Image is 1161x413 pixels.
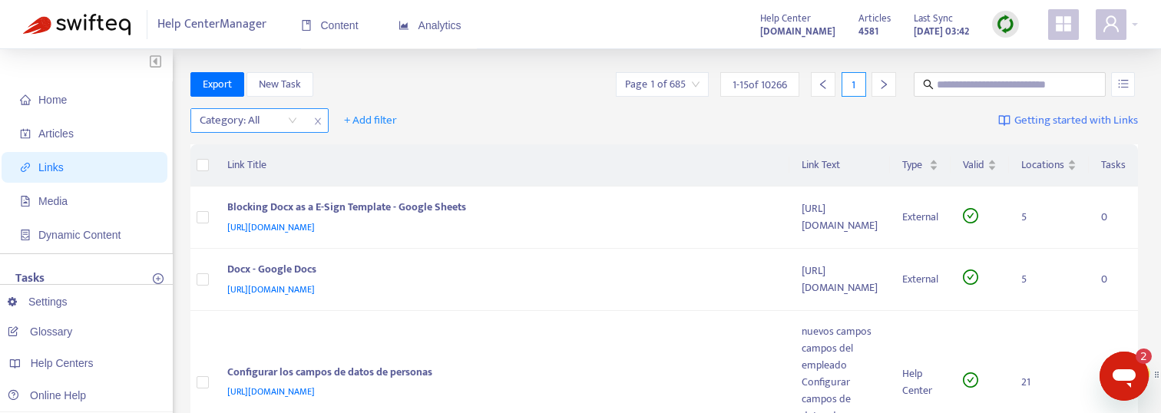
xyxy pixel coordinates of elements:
[203,76,232,93] span: Export
[1111,72,1135,97] button: unordered-list
[914,23,969,40] strong: [DATE] 03:42
[1009,144,1089,187] th: Locations
[789,144,890,187] th: Link Text
[902,271,938,288] div: External
[8,389,86,401] a: Online Help
[902,209,938,226] div: External
[8,325,72,338] a: Glossary
[951,144,1009,187] th: Valid
[38,94,67,106] span: Home
[20,196,31,206] span: file-image
[20,230,31,240] span: container
[963,208,978,223] span: check-circle
[227,282,315,297] span: [URL][DOMAIN_NAME]
[858,23,878,40] strong: 4581
[227,261,772,281] div: Docx - Google Docs
[1118,78,1129,89] span: unordered-list
[1021,157,1064,173] span: Locations
[760,22,835,40] a: [DOMAIN_NAME]
[227,384,315,399] span: [URL][DOMAIN_NAME]
[190,72,244,97] button: Export
[157,10,266,39] span: Help Center Manager
[760,10,811,27] span: Help Center
[914,10,953,27] span: Last Sync
[1014,112,1138,130] span: Getting started with Links
[399,20,409,31] span: area-chart
[802,263,878,296] div: [URL][DOMAIN_NAME]
[1121,349,1152,364] iframe: Number of unread messages
[1054,15,1073,33] span: appstore
[246,72,313,97] button: New Task
[15,269,45,288] p: Tasks
[1089,187,1138,249] td: 0
[902,365,938,399] div: Help Center
[332,108,408,133] button: + Add filter
[38,161,64,173] span: Links
[996,15,1015,34] img: sync.dc5367851b00ba804db3.png
[1089,249,1138,311] td: 0
[818,79,829,90] span: left
[308,112,328,131] span: close
[998,108,1138,133] a: Getting started with Links
[842,72,866,97] div: 1
[259,76,301,93] span: New Task
[38,127,74,140] span: Articles
[31,357,94,369] span: Help Centers
[153,273,164,284] span: plus-circle
[923,79,934,90] span: search
[802,340,878,374] div: campos del empleado
[760,23,835,40] strong: [DOMAIN_NAME]
[878,79,889,90] span: right
[1009,249,1089,311] td: 5
[301,20,312,31] span: book
[301,19,359,31] span: Content
[1100,352,1149,401] iframe: Button to launch messaging window, 2 unread messages
[1009,187,1089,249] td: 5
[963,269,978,285] span: check-circle
[8,296,68,308] a: Settings
[802,200,878,234] div: [URL][DOMAIN_NAME]
[963,372,978,388] span: check-circle
[20,162,31,173] span: link
[802,323,878,340] div: nuevos campos
[902,157,926,173] span: Type
[858,10,891,27] span: Articles
[20,128,31,139] span: account-book
[20,94,31,105] span: home
[227,364,772,384] div: Configurar los campos de datos de personas
[399,19,461,31] span: Analytics
[963,157,984,173] span: Valid
[733,77,787,93] span: 1 - 15 of 10266
[227,199,772,219] div: Blocking Docx as a E-Sign Template - Google Sheets
[1089,144,1138,187] th: Tasks
[23,14,131,35] img: Swifteq
[38,195,68,207] span: Media
[890,144,951,187] th: Type
[227,220,315,235] span: [URL][DOMAIN_NAME]
[998,114,1011,127] img: image-link
[38,229,121,241] span: Dynamic Content
[1102,15,1120,33] span: user
[344,111,397,130] span: + Add filter
[215,144,790,187] th: Link Title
